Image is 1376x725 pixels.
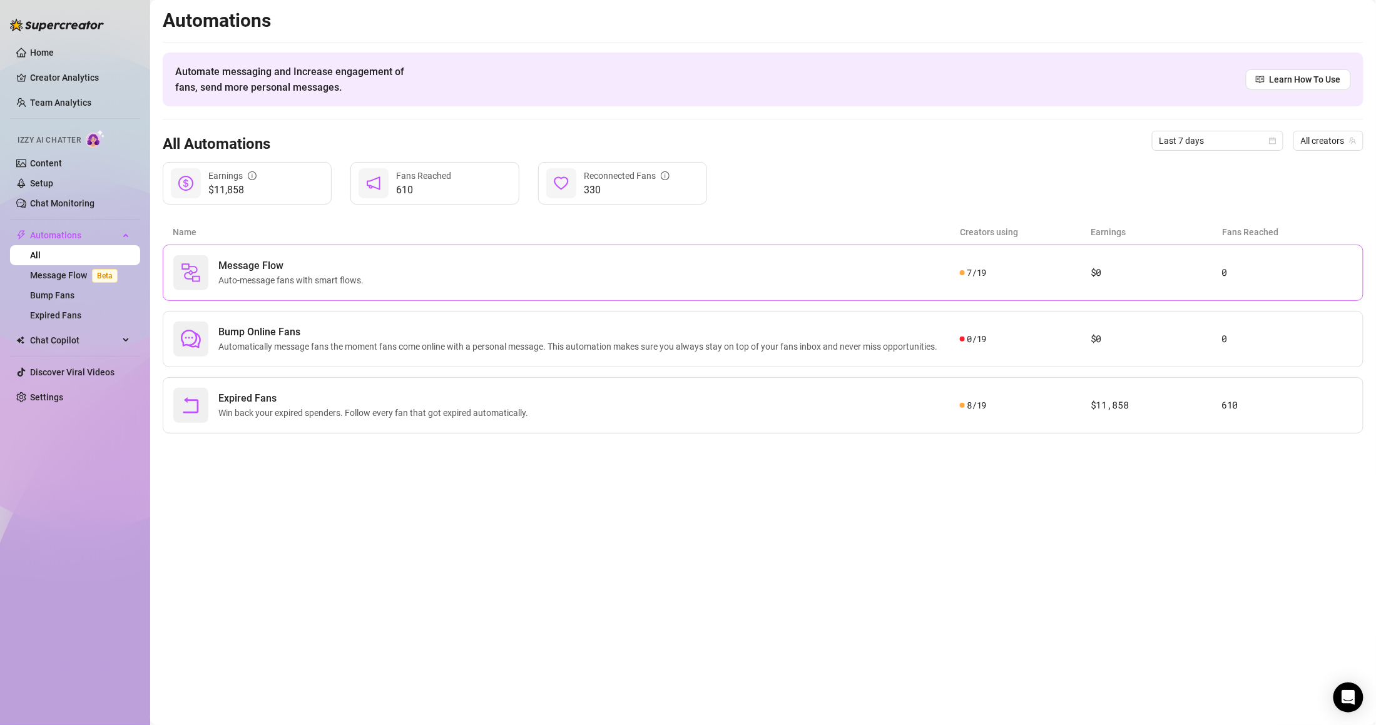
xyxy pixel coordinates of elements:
img: AI Chatter [86,129,105,148]
span: info-circle [248,171,257,180]
a: Setup [30,178,53,188]
span: read [1256,75,1265,84]
a: All [30,250,41,260]
img: Chat Copilot [16,336,24,345]
span: Automations [30,225,119,245]
article: $0 [1091,265,1221,280]
article: Fans Reached [1222,225,1353,239]
h2: Automations [163,9,1363,33]
span: info-circle [661,171,670,180]
article: Creators using [960,225,1091,239]
span: Bump Online Fans [218,325,942,340]
a: Settings [30,392,63,402]
span: 610 [396,183,451,198]
article: Name [173,225,960,239]
img: logo-BBDzfeDw.svg [10,19,104,31]
span: Last 7 days [1159,131,1276,150]
article: 0 [1222,332,1353,347]
span: Win back your expired spenders. Follow every fan that got expired automatically. [218,406,533,420]
div: Reconnected Fans [584,169,670,183]
article: Earnings [1091,225,1223,239]
a: Team Analytics [30,98,91,108]
a: Expired Fans [30,310,81,320]
article: $0 [1091,332,1221,347]
span: Fans Reached [396,171,451,181]
span: rollback [181,395,201,415]
a: Bump Fans [30,290,74,300]
span: Chat Copilot [30,330,119,350]
span: All creators [1301,131,1356,150]
article: 610 [1222,398,1353,413]
a: Learn How To Use [1246,69,1351,89]
img: svg%3e [181,263,201,283]
span: comment [181,329,201,349]
span: Beta [92,269,118,283]
a: Chat Monitoring [30,198,94,208]
span: heart [554,176,569,191]
span: 0 / 19 [967,332,987,346]
span: dollar [178,176,193,191]
span: 7 / 19 [967,266,987,280]
div: Open Intercom Messenger [1333,682,1363,712]
span: 8 / 19 [967,398,987,412]
span: notification [366,176,381,191]
span: Message Flow [218,258,369,273]
span: 330 [584,183,670,198]
div: Earnings [208,169,257,183]
span: Expired Fans [218,391,533,406]
a: Content [30,158,62,168]
span: Automate messaging and Increase engagement of fans, send more personal messages. [175,64,416,95]
a: Discover Viral Videos [30,367,115,377]
article: $11,858 [1091,398,1221,413]
span: team [1349,137,1357,144]
h3: All Automations [163,134,270,155]
article: 0 [1222,265,1353,280]
span: calendar [1269,137,1277,144]
span: Auto-message fans with smart flows. [218,273,369,287]
a: Message FlowBeta [30,270,123,280]
a: Creator Analytics [30,68,130,88]
span: $11,858 [208,183,257,198]
span: Automatically message fans the moment fans come online with a personal message. This automation m... [218,340,942,353]
span: Learn How To Use [1270,73,1341,86]
a: Home [30,48,54,58]
span: Izzy AI Chatter [18,134,81,146]
span: thunderbolt [16,230,26,240]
